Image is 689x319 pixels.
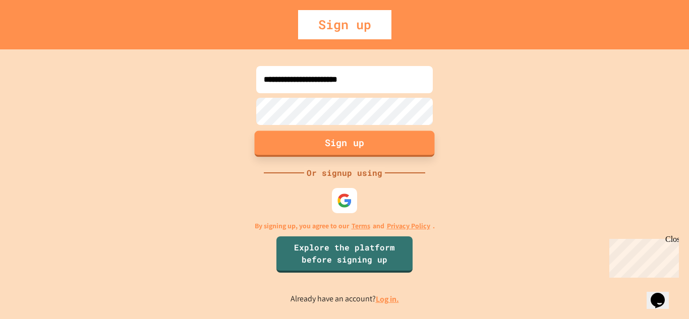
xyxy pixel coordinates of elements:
a: Terms [352,221,370,231]
div: Chat with us now!Close [4,4,70,64]
p: By signing up, you agree to our and . [255,221,435,231]
iframe: chat widget [605,235,679,278]
button: Sign up [255,131,435,157]
div: Or signup using [304,167,385,179]
p: Already have an account? [291,293,399,305]
a: Explore the platform before signing up [276,236,413,273]
a: Log in. [376,294,399,304]
img: google-icon.svg [337,193,352,208]
iframe: chat widget [647,279,679,309]
div: Sign up [298,10,391,39]
a: Privacy Policy [387,221,430,231]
